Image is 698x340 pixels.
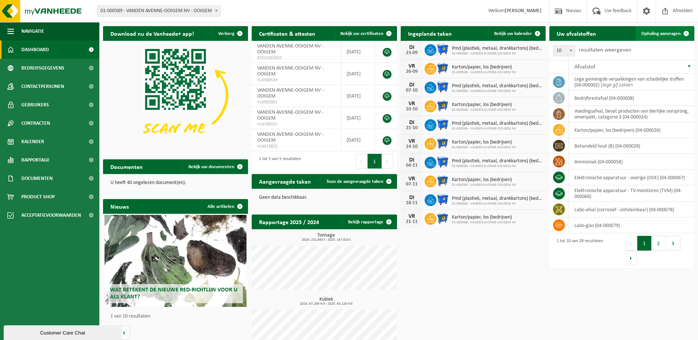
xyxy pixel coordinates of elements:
button: Previous [626,236,637,251]
span: Pmd (plastiek, metaal, drankkartons) (bedrijven) [452,158,542,164]
span: 01-000589 - VANDEN AVENNE-OOIGEM NV [452,70,516,75]
div: 21-10 [404,125,419,131]
img: WB-0660-HPE-BE-01 [436,174,449,187]
td: [DATE] [341,129,375,151]
button: Volgende [118,325,130,340]
h3: Kubiek [255,297,397,306]
td: [DATE] [341,63,375,85]
button: Verberg [212,26,247,41]
td: [DATE] [341,85,375,107]
div: 10-10 [404,107,419,112]
img: WB-1100-HPE-BE-01 [436,156,449,168]
label: resultaten weergeven [579,47,631,53]
span: Product Shop [21,188,55,206]
td: voedingsafval, bevat producten van dierlijke oorsprong, onverpakt, categorie 3 (04-000024) [569,106,694,122]
span: VANDEN AVENNE-OOIGEM NV - OOIGEM [257,132,323,143]
span: VANDEN AVENNE-OOIGEM NV - OOIGEM [257,88,323,99]
span: 01-000589 - VANDEN AVENNE-OOIGEM NV [452,145,516,150]
img: WB-0660-HPE-BE-01 [436,99,449,112]
span: Dashboard [21,40,49,59]
div: 04-11 [404,163,419,168]
span: Bedrijfsgegevens [21,59,64,77]
td: labo-glas (04-000079) [569,217,694,233]
span: Karton/papier, los (bedrijven) [452,64,516,70]
span: VLA902001 [257,99,335,105]
span: Verberg [218,31,234,36]
td: elektronische apparatuur - overige (OVE) (04-000067) [569,170,694,185]
span: Afvalstof [574,64,595,70]
span: Pmd (plastiek, metaal, drankkartons) (bedrijven) [452,83,542,89]
div: VR [404,63,419,69]
span: 2024: 67,260 m3 - 2025: 43,120 m3 [255,302,397,306]
button: 1 [637,236,652,251]
a: Toon de aangevraagde taken [320,174,396,189]
span: Pmd (plastiek, metaal, drankkartons) (bedrijven) [452,46,542,52]
img: WB-0660-HPE-BE-01 [436,212,449,224]
p: 1 van 10 resultaten [110,314,244,319]
span: Kalender [21,132,44,151]
div: 21-11 [404,219,419,224]
div: DI [404,82,419,88]
a: Wat betekent de nieuwe RED-richtlijn voor u als klant? [104,215,247,307]
span: VANDEN AVENNE-OOIGEM NV - OOIGEM [257,65,323,77]
p: U heeft 40 ongelezen document(en). [110,180,241,185]
td: ammoniak (04-000058) [569,154,694,170]
span: VANDEN AVENNE-OOIGEM NV - OOIGEM [257,43,323,55]
div: 23-09 [404,50,419,56]
a: Bekijk uw certificaten [334,26,396,41]
span: Contracten [21,114,50,132]
iframe: chat widget [4,324,123,340]
img: WB-1100-HPE-BE-01 [436,118,449,131]
td: [DATE] [341,41,375,63]
div: 07-11 [404,182,419,187]
div: DI [404,195,419,201]
div: VR [404,101,419,107]
h2: Uw afvalstoffen [549,26,603,40]
button: Next [382,154,393,169]
span: Bekijk uw kalender [494,31,532,36]
span: 01-000589 - VANDEN AVENNE-OOIGEM NV [452,220,516,225]
button: 3 [666,236,680,251]
span: Ophaling aanvragen [641,31,681,36]
td: [DATE] [341,107,375,129]
span: 01-000589 - VANDEN AVENNE-OOIGEM NV [452,52,542,56]
span: Bekijk uw documenten [188,164,234,169]
td: labo-afval (corrosief - ontvlambaar) (04-000078) [569,202,694,217]
td: behandeld hout (B) (04-000028) [569,138,694,154]
span: Pmd (plastiek, metaal, drankkartons) (bedrijven) [452,121,542,127]
span: Rapportage [21,151,50,169]
div: DI [404,120,419,125]
span: Navigatie [21,22,44,40]
span: VLA613852 [257,144,335,149]
h2: Ingeplande taken [401,26,459,40]
button: Next [626,251,637,265]
i: lege gif zakken [603,82,633,88]
strong: [PERSON_NAME] [505,8,542,14]
span: 01-000589 - VANDEN AVENNE-OOIGEM NV [452,183,516,187]
div: VR [404,176,419,182]
span: Gebruikers [21,96,49,114]
span: RED25003955 [257,55,335,61]
img: WB-0660-HPE-BE-01 [436,62,449,74]
a: Alle artikelen [202,199,247,214]
img: WB-1100-HPE-BE-01 [436,43,449,56]
button: 1 [368,154,382,169]
span: Bekijk uw certificaten [340,31,383,36]
span: 01-000589 - VANDEN AVENNE-OOIGEM NV [452,127,542,131]
span: Karton/papier, los (bedrijven) [452,215,516,220]
span: Karton/papier, los (bedrijven) [452,102,516,108]
h2: Aangevraagde taken [252,174,318,188]
td: bedrijfsrestafval (04-000008) [569,90,694,106]
td: karton/papier, los (bedrijven) (04-000026) [569,122,694,138]
a: Bekijk rapportage [342,215,396,229]
div: 26-09 [404,69,419,74]
div: 1 tot 10 van 28 resultaten [553,235,603,266]
span: 10 [553,45,575,56]
span: 01-000589 - VANDEN AVENNE-OOIGEM NV [452,89,542,93]
div: DI [404,157,419,163]
h2: Rapportage 2025 / 2024 [252,215,326,229]
span: 01-000589 - VANDEN AVENNE-OOIGEM NV - OOIGEM [98,6,220,16]
a: Bekijk uw kalender [488,26,545,41]
span: VLA709555 [257,121,335,127]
